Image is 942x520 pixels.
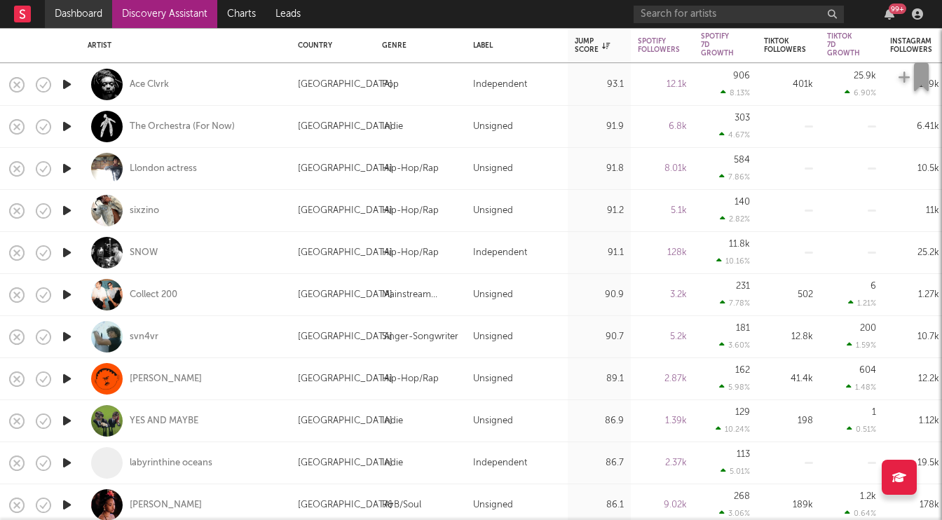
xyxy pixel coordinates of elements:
div: 189k [764,497,813,514]
a: Ace Clvrk [130,78,169,91]
div: 10.5k [890,160,939,177]
div: 6.41k [890,118,939,135]
div: YES AND MAYBE [130,415,198,427]
div: 1 [872,408,876,417]
div: 3.2k [638,287,687,303]
div: 584 [734,156,750,165]
div: Unsigned [473,203,513,219]
div: 10.24 % [716,425,750,434]
div: 91.8 [575,160,624,177]
a: SNOW [130,247,158,259]
div: 906 [733,71,750,81]
div: 198 [764,413,813,430]
div: 1.2k [860,492,876,501]
div: 86.1 [575,497,624,514]
div: Independent [473,245,527,261]
div: 1.12k [890,413,939,430]
div: [GEOGRAPHIC_DATA] [298,118,392,135]
div: 11.8k [729,240,750,249]
div: Independent [473,76,527,93]
div: 1.27k [890,287,939,303]
div: 10.16 % [716,256,750,266]
a: Collect 200 [130,289,177,301]
div: [GEOGRAPHIC_DATA] [298,76,392,93]
div: 4.67 % [719,130,750,139]
div: 9.02k [638,497,687,514]
div: 12.8k [764,329,813,345]
div: Mainstream Electronic [382,287,459,303]
div: 129 [735,408,750,417]
div: 89.1 [575,371,624,388]
button: 99+ [885,8,894,20]
div: 8.13 % [721,88,750,97]
div: Spotify Followers [638,37,680,54]
div: 1.21 % [848,299,876,308]
div: Hip-Hop/Rap [382,245,439,261]
div: R&B/Soul [382,497,421,514]
div: 91.1 [575,245,624,261]
div: 604 [859,366,876,375]
div: [GEOGRAPHIC_DATA] [298,497,392,514]
div: [GEOGRAPHIC_DATA] [298,245,392,261]
a: svn4vr [130,331,158,343]
div: 7.78 % [720,299,750,308]
div: Indie [382,455,403,472]
div: Unsigned [473,413,513,430]
a: labyrinthine oceans [130,457,212,470]
div: [GEOGRAPHIC_DATA] [298,413,392,430]
div: 1.48 % [846,383,876,392]
div: Unsigned [473,329,513,345]
div: 90.9 [575,287,624,303]
div: 5.1k [638,203,687,219]
div: Singer-Songwriter [382,329,458,345]
div: 128k [638,245,687,261]
div: 8.01k [638,160,687,177]
div: 178k [890,497,939,514]
div: Tiktok Followers [764,37,806,54]
div: 10.7k [890,329,939,345]
div: [GEOGRAPHIC_DATA] [298,160,392,177]
div: 6.8k [638,118,687,135]
input: Search for artists [634,6,844,23]
div: 12.2k [890,371,939,388]
a: sixzino [130,205,159,217]
div: Genre [382,41,452,50]
div: Spotify 7D Growth [701,32,734,57]
div: Instagram Followers [890,37,932,54]
div: Unsigned [473,287,513,303]
a: [PERSON_NAME] [130,373,202,385]
a: The Orchestra (For Now) [130,121,235,133]
div: Hip-Hop/Rap [382,160,439,177]
div: Label [473,41,554,50]
div: Unsigned [473,371,513,388]
div: 401k [764,76,813,93]
div: 2.37k [638,455,687,472]
div: 3.06 % [719,509,750,518]
div: Pop [382,76,399,93]
div: Hip-Hop/Rap [382,203,439,219]
div: Tiktok 7D Growth [827,32,860,57]
div: 6 [871,282,876,291]
div: Artist [88,41,277,50]
div: 268 [734,492,750,501]
div: 11k [890,203,939,219]
div: 200 [860,324,876,333]
div: 5.98 % [719,383,750,392]
div: 140 [735,198,750,207]
div: 181 [736,324,750,333]
div: [GEOGRAPHIC_DATA] [298,203,392,219]
div: 99 + [889,4,906,14]
div: 25.2k [890,245,939,261]
div: 502 [764,287,813,303]
div: [PERSON_NAME] [130,499,202,512]
div: 7.86 % [719,172,750,182]
div: Jump Score [575,37,610,54]
div: 0.64 % [845,509,876,518]
div: Unsigned [473,160,513,177]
